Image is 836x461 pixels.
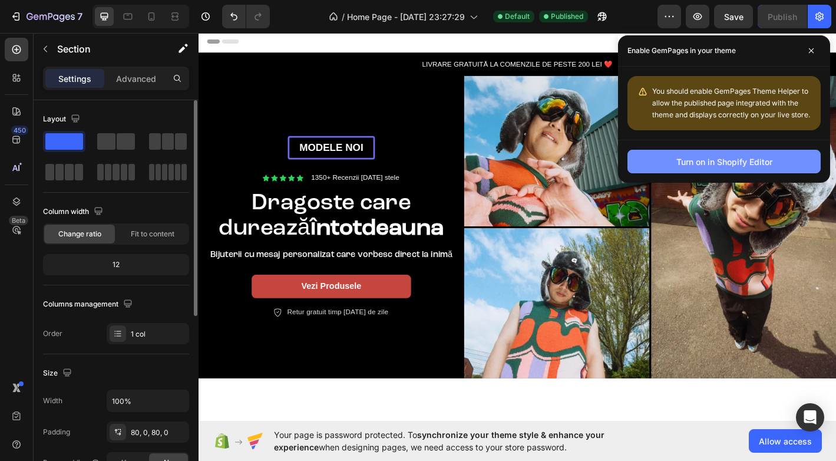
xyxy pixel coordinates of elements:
[274,429,650,453] span: Your page is password protected. To when designing pages, we need access to your store password.
[13,243,282,255] p: Bijuterii cu mesaj personalizat care vorbesc direct la inimă
[43,328,62,339] div: Order
[1,31,706,43] p: LIVRARE GRATUITĂ LA COMENZILE DE PESTE 200 LEI ❤️
[676,156,772,168] div: Turn on in Shopify Editor
[796,403,824,432] div: Open Intercom Messenger
[43,365,74,381] div: Size
[124,207,272,232] strong: întotdeauna
[57,42,154,56] p: Section
[199,31,836,423] iframe: Design area
[43,204,105,220] div: Column width
[116,73,156,85] p: Advanced
[59,271,236,297] a: Vezi Produsele
[222,5,270,28] div: Undo/Redo
[5,5,88,28] button: 7
[714,5,753,28] button: Save
[342,11,345,23] span: /
[551,11,583,22] span: Published
[749,429,822,453] button: Allow access
[274,430,604,452] span: synchronize your theme style & enhance your experience
[627,150,821,173] button: Turn on in Shopify Editor
[295,50,707,386] img: gempages_575595409674601298-f136a012-e3f6-49c5-8777-5fc1e0acb082.webp
[45,256,187,273] div: 12
[77,9,82,24] p: 7
[131,229,174,239] span: Fit to content
[58,73,91,85] p: Settings
[125,158,223,168] p: 1350+ Recenzii [DATE] stele
[759,435,812,447] span: Allow access
[768,11,797,23] div: Publish
[131,427,186,438] div: 80, 0, 80, 0
[505,11,530,22] span: Default
[758,5,807,28] button: Publish
[347,11,465,23] span: Home Page - [DATE] 23:27:29
[102,123,193,137] p: MODELE NOI
[58,229,101,239] span: Change ratio
[43,297,135,312] div: Columns management
[627,45,736,57] p: Enable GemPages in your theme
[9,216,28,225] div: Beta
[15,176,280,235] h2: Dragoste care durează
[131,329,186,340] div: 1 col
[107,390,189,411] input: Auto
[11,126,28,135] div: 450
[43,427,70,437] div: Padding
[724,12,744,22] span: Save
[43,396,62,406] div: Width
[114,278,181,290] p: Vezi Produsele
[43,111,82,127] div: Layout
[652,87,810,119] span: You should enable GemPages Theme Helper to allow the published page integrated with the theme and...
[98,307,210,317] p: Retur gratuit timp [DATE] de zile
